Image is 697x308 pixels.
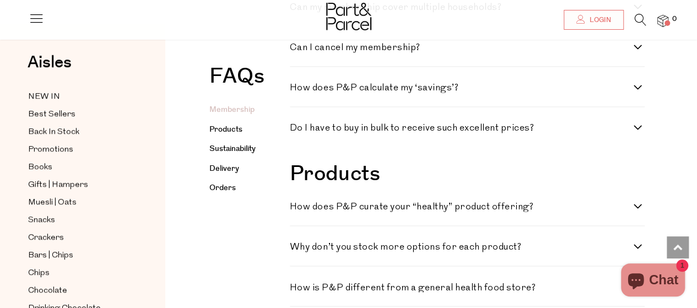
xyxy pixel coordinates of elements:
[28,54,72,82] a: Aisles
[28,90,128,104] a: NEW IN
[28,214,55,227] span: Snacks
[209,182,236,193] a: Orders
[209,124,242,135] a: Products
[28,196,128,209] a: Muesli | Oats
[657,15,668,26] a: 0
[290,283,634,292] h4: How is P&P different from a general health food store?
[209,143,256,154] a: Sustainability
[28,125,128,139] a: Back In Stock
[28,213,128,227] a: Snacks
[28,143,73,156] span: Promotions
[290,242,634,252] h4: Why don’t you stock more options for each product?
[28,179,88,192] span: Gifts | Hampers
[290,123,634,133] h4: Do I have to buy in bulk to receive such excellent prices?
[618,263,688,299] inbox-online-store-chat: Shopify online store chat
[28,267,50,280] span: Chips
[28,248,128,262] a: Bars | Chips
[28,178,128,192] a: Gifts | Hampers
[290,83,634,93] h4: How does P&P calculate my ‘savings’?
[28,284,128,298] a: Chocolate
[28,160,128,174] a: Books
[28,126,79,139] span: Back In Stock
[209,66,320,93] h1: FAQs
[28,108,75,121] span: Best Sellers
[28,266,128,280] a: Chips
[290,43,634,52] h4: Can I cancel my membership?
[28,249,73,262] span: Bars | Chips
[28,143,128,156] a: Promotions
[28,107,128,121] a: Best Sellers
[28,50,72,74] span: Aisles
[28,196,77,209] span: Muesli | Oats
[28,161,52,174] span: Books
[28,90,60,104] span: NEW IN
[28,231,64,245] span: Crackers
[209,163,239,174] a: Delivery
[290,202,634,212] h4: How does P&P curate your “healthy” product offering?
[587,15,611,25] span: Login
[669,14,679,24] span: 0
[28,231,128,245] a: Crackers
[564,10,624,30] a: Login
[209,104,255,115] a: Membership
[326,3,371,30] img: Part&Parcel
[28,284,67,298] span: Chocolate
